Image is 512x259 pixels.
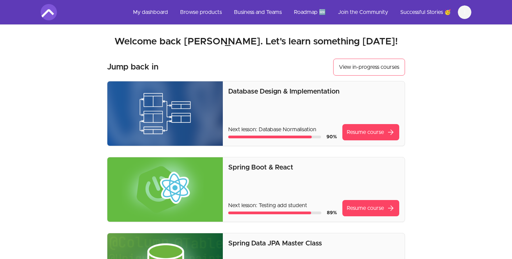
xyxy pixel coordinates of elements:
span: 90 % [326,135,337,139]
a: Join the Community [333,4,393,20]
button: l [458,5,471,19]
img: Amigoscode logo [41,4,57,20]
a: View in-progress courses [333,59,405,76]
a: Business and Teams [229,4,287,20]
div: Course progress [228,212,321,214]
a: Successful Stories 🥳 [395,4,456,20]
p: Next lesson: Testing add student [228,201,337,210]
a: Browse products [175,4,227,20]
p: Spring Data JPA Master Class [228,239,399,248]
img: Product image for Spring Boot & React [107,157,223,222]
a: Resume coursearrow_forward [342,200,399,216]
a: Resume coursearrow_forward [342,124,399,140]
span: arrow_forward [387,204,395,212]
p: Database Design & Implementation [228,87,399,96]
span: 89 % [327,211,337,215]
p: Next lesson: Database Normalisation [228,125,337,134]
h2: Welcome back [PERSON_NAME]. Let's learn something [DATE]! [41,36,471,48]
span: arrow_forward [387,128,395,136]
h3: Jump back in [107,62,158,73]
a: My dashboard [128,4,173,20]
img: Product image for Database Design & Implementation [107,81,223,146]
a: Roadmap 🆕 [289,4,331,20]
div: Course progress [228,136,321,138]
nav: Main [128,4,471,20]
p: Spring Boot & React [228,163,399,172]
